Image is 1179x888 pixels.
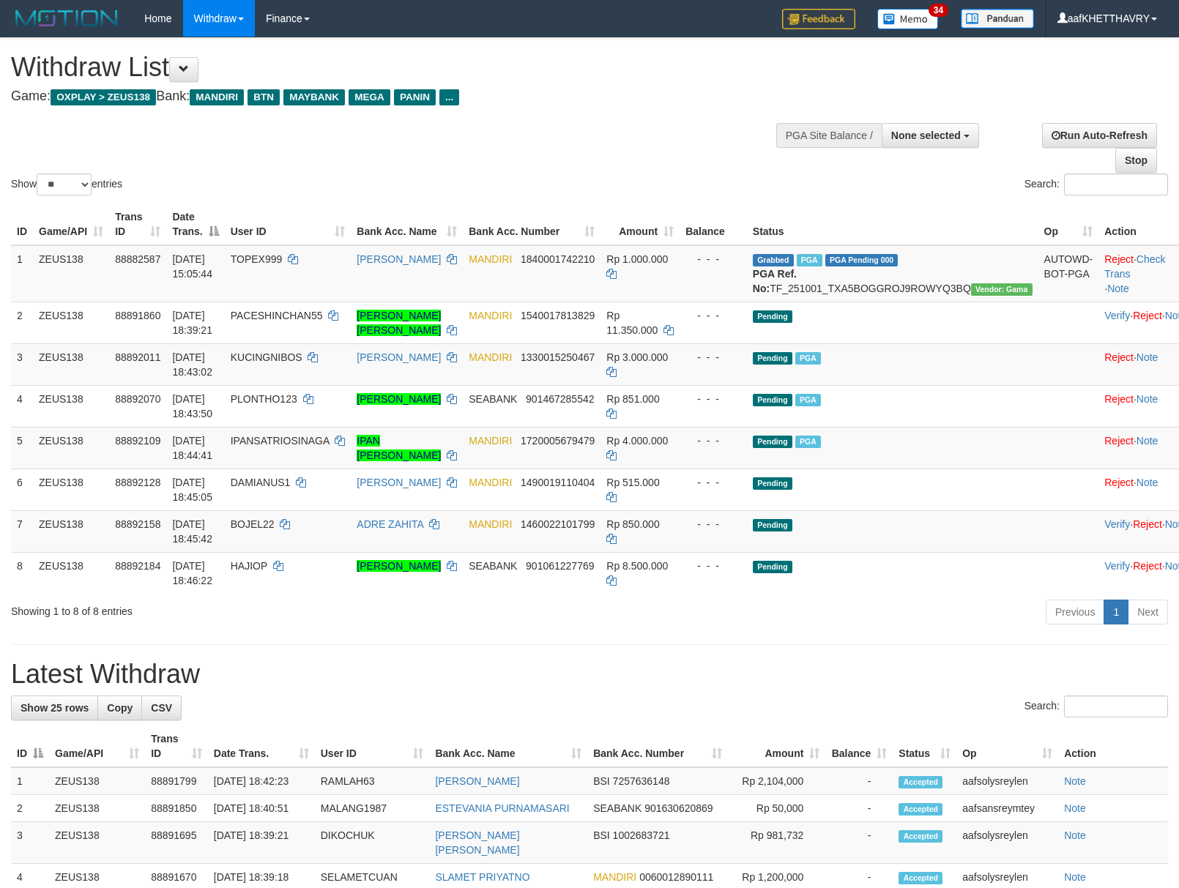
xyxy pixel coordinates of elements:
td: 88891850 [145,795,208,822]
div: - - - [685,308,741,323]
a: [PERSON_NAME] [PERSON_NAME] [435,829,519,856]
td: MALANG1987 [315,795,430,822]
td: [DATE] 18:42:23 [208,767,315,795]
span: Pending [753,310,792,323]
th: User ID: activate to sort column ascending [225,204,352,245]
td: ZEUS138 [33,552,109,594]
a: Reject [1133,560,1162,572]
a: [PERSON_NAME] [435,775,519,787]
td: ZEUS138 [33,245,109,302]
span: Grabbed [753,254,794,266]
a: Next [1128,600,1168,624]
span: SEABANK [469,393,517,405]
th: Op: activate to sort column ascending [1038,204,1099,245]
th: Trans ID: activate to sort column ascending [145,725,208,767]
a: Show 25 rows [11,695,98,720]
td: - [825,795,893,822]
span: Copy 1330015250467 to clipboard [521,351,595,363]
img: MOTION_logo.png [11,7,122,29]
span: Accepted [899,776,942,788]
td: 2 [11,302,33,343]
a: Verify [1104,518,1130,530]
span: Rp 3.000.000 [606,351,668,363]
a: 1 [1104,600,1128,624]
span: 88892109 [115,435,160,447]
span: [DATE] 18:43:50 [172,393,212,419]
td: TF_251001_TXA5BOGGROJ9ROWYQ3BQ [747,245,1038,302]
span: Rp 1.000.000 [606,253,668,265]
td: aafsolysreylen [956,767,1058,795]
th: ID [11,204,33,245]
label: Search: [1024,695,1168,717]
span: MANDIRI [469,518,512,530]
th: Date Trans.: activate to sort column descending [166,204,224,245]
span: ... [439,89,459,105]
a: Reject [1133,310,1162,321]
a: Note [1137,477,1158,488]
span: Pending [753,477,792,490]
a: Stop [1115,148,1157,173]
div: PGA Site Balance / [776,123,882,148]
a: Note [1064,775,1086,787]
td: RAMLAH63 [315,767,430,795]
span: [DATE] 18:45:05 [172,477,212,503]
b: PGA Ref. No: [753,268,797,294]
td: ZEUS138 [49,795,145,822]
th: Amount: activate to sort column ascending [600,204,680,245]
th: Balance [680,204,747,245]
span: BOJEL22 [231,518,275,530]
div: - - - [685,350,741,365]
td: Rp 981,732 [728,822,825,864]
a: Previous [1046,600,1104,624]
td: 88891695 [145,822,208,864]
th: Trans ID: activate to sort column ascending [109,204,166,245]
img: Feedback.jpg [782,9,855,29]
span: Pending [753,519,792,531]
span: MANDIRI [469,477,512,488]
span: HAJIOP [231,560,267,572]
th: ID: activate to sort column descending [11,725,49,767]
span: Copy 0060012890111 to clipboard [639,871,713,883]
a: Reject [1104,253,1134,265]
a: [PERSON_NAME] [357,477,441,488]
th: Op: activate to sort column ascending [956,725,1058,767]
span: 88882587 [115,253,160,265]
th: Bank Acc. Name: activate to sort column ascending [351,204,463,245]
a: Note [1137,393,1158,405]
th: Game/API: activate to sort column ascending [33,204,109,245]
td: ZEUS138 [33,302,109,343]
span: Rp 4.000.000 [606,435,668,447]
a: Check Trans [1104,253,1165,280]
div: - - - [685,433,741,448]
td: 4 [11,385,33,427]
span: Rp 850.000 [606,518,659,530]
td: ZEUS138 [49,822,145,864]
span: Rp 8.500.000 [606,560,668,572]
a: Note [1064,829,1086,841]
span: Accepted [899,872,942,884]
th: Bank Acc. Number: activate to sort column ascending [463,204,600,245]
a: [PERSON_NAME] [357,351,441,363]
div: - - - [685,517,741,531]
div: - - - [685,475,741,490]
span: CSV [151,702,172,714]
span: [DATE] 15:05:44 [172,253,212,280]
div: Showing 1 to 8 of 8 entries [11,598,480,619]
span: MANDIRI [469,351,512,363]
span: Show 25 rows [21,702,89,714]
span: Vendor URL: https://trx31.1velocity.biz [971,283,1033,296]
a: [PERSON_NAME] [PERSON_NAME] [357,310,441,336]
th: User ID: activate to sort column ascending [315,725,430,767]
img: panduan.png [961,9,1034,29]
span: Marked by aafnoeunsreypich [797,254,822,266]
span: PANIN [394,89,436,105]
th: Date Trans.: activate to sort column ascending [208,725,315,767]
a: Reject [1104,393,1134,405]
a: Copy [97,695,142,720]
td: 3 [11,822,49,864]
th: Amount: activate to sort column ascending [728,725,825,767]
span: 34 [929,4,948,17]
span: 88892128 [115,477,160,488]
span: Copy 1840001742210 to clipboard [521,253,595,265]
span: BSI [593,829,610,841]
